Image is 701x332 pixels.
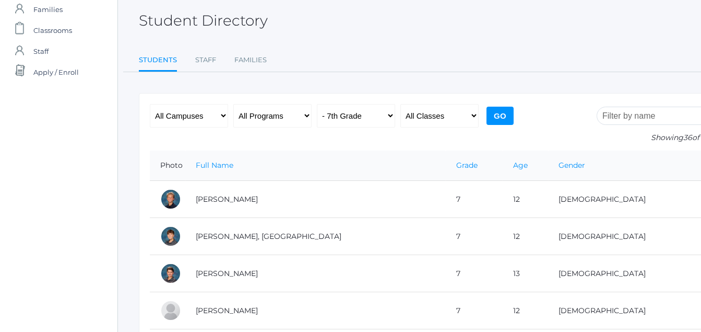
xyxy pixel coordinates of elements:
span: Staff [33,41,49,62]
td: 7 [446,292,502,329]
td: [PERSON_NAME] [185,181,446,218]
span: Classrooms [33,20,72,41]
div: Jewel Beaudry [160,300,181,321]
td: [PERSON_NAME] [185,292,446,329]
td: 12 [503,218,548,255]
a: Full Name [196,161,233,170]
a: Age [513,161,528,170]
a: Gender [559,161,585,170]
a: Grade [456,161,478,170]
a: Staff [195,50,216,71]
div: Caleb Beaty [160,263,181,284]
td: 7 [446,181,502,218]
div: Cole Albanese [160,189,181,210]
td: [PERSON_NAME] [185,255,446,292]
td: 7 [446,255,502,292]
input: Go [486,107,514,125]
td: [PERSON_NAME], [GEOGRAPHIC_DATA] [185,218,446,255]
span: 36 [683,133,692,142]
td: 13 [503,255,548,292]
h2: Student Directory [139,13,268,29]
span: Apply / Enroll [33,62,79,83]
div: Kingston Balli [160,226,181,247]
a: Families [234,50,267,71]
a: Students [139,50,177,72]
td: 12 [503,181,548,218]
td: 7 [446,218,502,255]
th: Photo [150,151,185,181]
td: 12 [503,292,548,329]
